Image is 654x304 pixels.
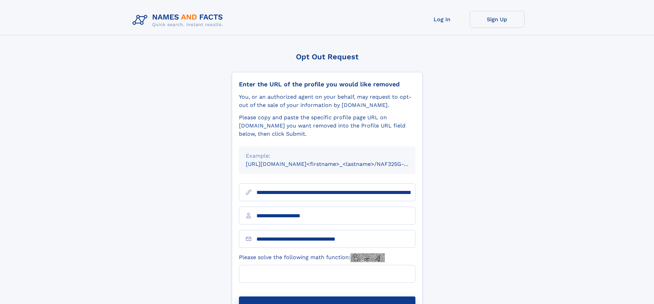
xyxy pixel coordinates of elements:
img: Logo Names and Facts [130,11,229,29]
div: Enter the URL of the profile you would like removed [239,81,415,88]
a: Log In [415,11,470,28]
div: Example: [246,152,409,160]
div: Please copy and paste the specific profile page URL on [DOMAIN_NAME] you want removed into the Pr... [239,113,415,138]
label: Please solve the following math function: [239,253,385,262]
div: Opt Out Request [232,52,423,61]
a: Sign Up [470,11,525,28]
div: You, or an authorized agent on your behalf, may request to opt-out of the sale of your informatio... [239,93,415,109]
small: [URL][DOMAIN_NAME]<firstname>_<lastname>/NAF325G-xxxxxxxx [246,161,428,167]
